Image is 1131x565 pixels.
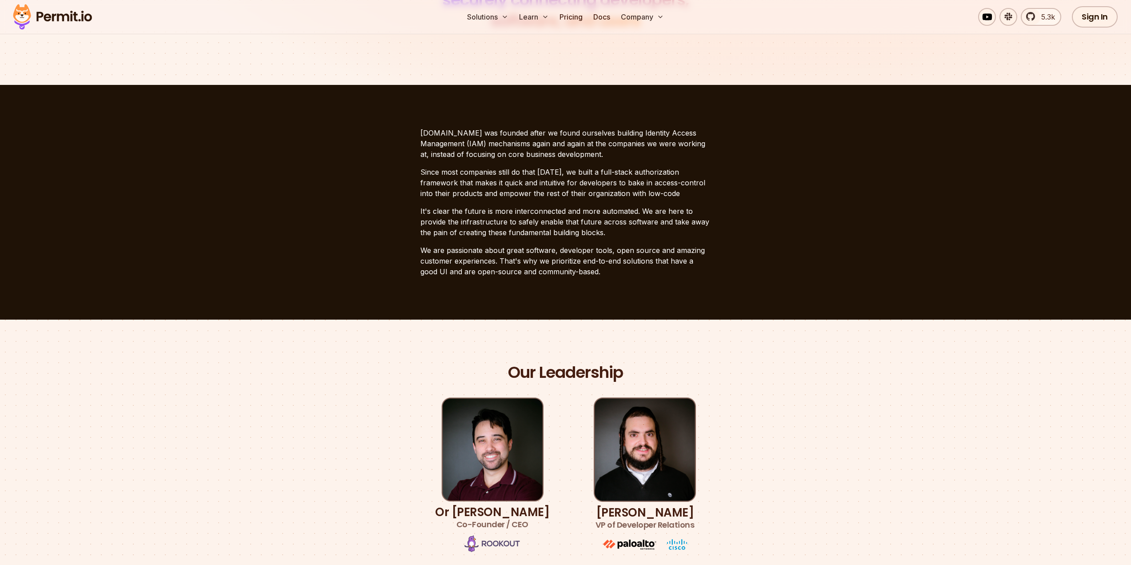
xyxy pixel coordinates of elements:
[420,245,711,277] p: We are passionate about great software, developer tools, open source and amazing customer experie...
[590,8,614,26] a: Docs
[595,506,695,531] h3: [PERSON_NAME]
[1021,8,1061,26] a: 5.3k
[603,540,656,550] img: paloalto
[435,506,549,531] h3: Or [PERSON_NAME]
[595,519,695,531] span: VP of Developer Relations
[617,8,667,26] button: Company
[594,397,696,502] img: Gabriel L. Manor | VP of Developer Relations, GTM
[508,362,623,383] h2: Our Leadership
[441,397,544,501] img: Or Weis | Co-Founder / CEO
[556,8,586,26] a: Pricing
[420,206,711,238] p: It's clear the future is more interconnected and more automated. We are here to provide the infra...
[1072,6,1118,28] a: Sign In
[420,128,711,160] p: [DOMAIN_NAME] was founded after we found ourselves building Identity Access Management (IAM) mech...
[420,167,711,199] p: Since most companies still do that [DATE], we built a full-stack authorization framework that mak...
[9,2,96,32] img: Permit logo
[1036,12,1055,22] span: 5.3k
[464,8,512,26] button: Solutions
[464,535,520,552] img: Rookout
[516,8,552,26] button: Learn
[667,539,687,550] img: cisco
[435,518,549,531] span: Co-Founder / CEO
